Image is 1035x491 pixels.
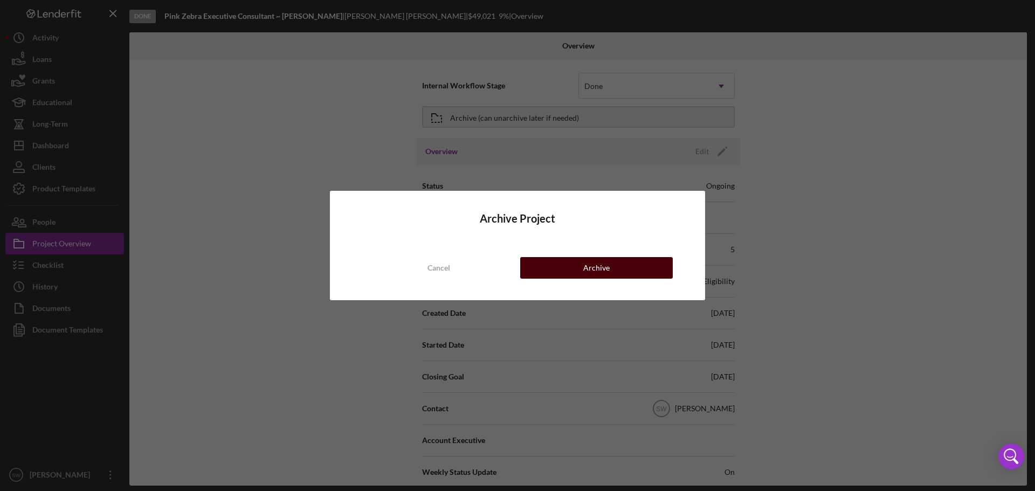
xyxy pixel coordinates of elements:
div: Cancel [427,257,450,279]
button: Archive [520,257,673,279]
div: Archive [583,257,610,279]
div: Open Intercom Messenger [998,444,1024,469]
h4: Archive Project [362,212,673,225]
button: Cancel [362,257,515,279]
